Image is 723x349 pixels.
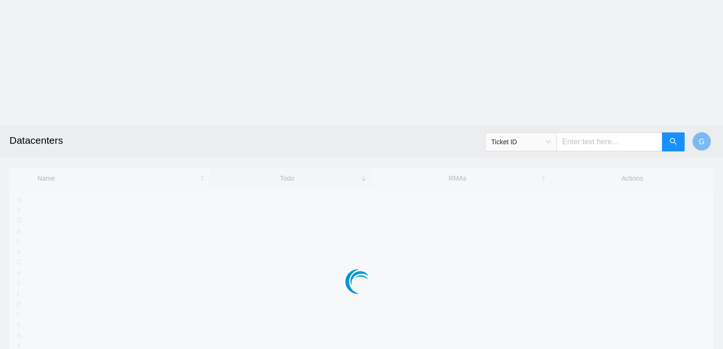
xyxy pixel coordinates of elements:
button: search [662,132,685,151]
h2: Datacenters [9,125,503,156]
span: search [670,138,677,147]
span: G [699,136,705,148]
span: Ticket ID [491,135,551,149]
button: G [692,132,711,151]
input: Enter text here... [556,132,662,151]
